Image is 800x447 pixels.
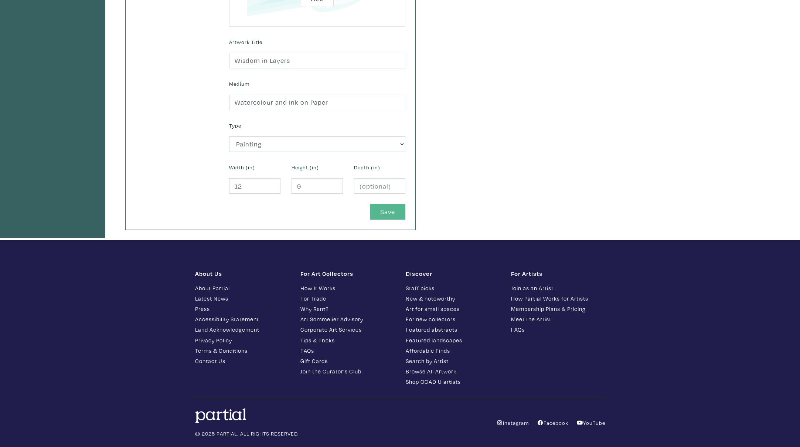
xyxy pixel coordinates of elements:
[406,367,500,376] a: Browse All Artwork
[406,325,500,334] a: Featured abstracts
[576,419,605,426] a: YouTube
[406,357,500,365] a: Search by Artist
[195,270,289,277] h1: About Us
[511,284,605,292] a: Join as an Artist
[406,305,500,313] a: Art for small spaces
[195,284,289,292] a: About Partial
[537,419,568,426] a: Facebook
[300,346,395,355] a: FAQs
[406,336,500,345] a: Featured landscapes
[406,377,500,386] a: Shop OCAD U artists
[229,95,405,111] input: Ex. Acrylic on canvas, giclee on photo paper
[195,346,289,355] a: Terms & Conditions
[195,305,289,313] a: Press
[511,294,605,303] a: How Partial Works for Artists
[300,284,395,292] a: How It Works
[229,122,241,130] label: Type
[511,270,605,277] h1: For Artists
[195,408,247,423] img: logo.svg
[300,325,395,334] a: Corporate Art Services
[195,294,289,303] a: Latest News
[406,270,500,277] h1: Discover
[300,305,395,313] a: Why Rent?
[229,80,249,88] label: Medium
[300,367,395,376] a: Join the Curator's Club
[300,357,395,365] a: Gift Cards
[354,163,380,172] label: Depth (in)
[511,315,605,324] a: Meet the Artist
[406,284,500,292] a: Staff picks
[406,346,500,355] a: Affordable Finds
[300,315,395,324] a: Art Sommelier Advisory
[496,419,529,426] a: Instagram
[195,325,289,334] a: Land Acknowledgement
[511,325,605,334] a: FAQs
[406,294,500,303] a: New & noteworthy
[370,204,405,220] button: Save
[300,294,395,303] a: For Trade
[406,315,500,324] a: For new collectors
[195,336,289,345] a: Privacy Policy
[190,408,400,438] div: © 2025 PARTIAL. ALL RIGHTS RESERVED.
[229,38,262,46] label: Artwork Title
[300,336,395,345] a: Tips & Tricks
[511,305,605,313] a: Membership Plans & Pricing
[195,357,289,365] a: Contact Us
[300,270,395,277] h1: For Art Collectors
[229,163,255,172] label: Width (in)
[292,163,319,172] label: Height (in)
[354,178,405,194] input: (optional)
[195,315,289,324] a: Accessibility Statement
